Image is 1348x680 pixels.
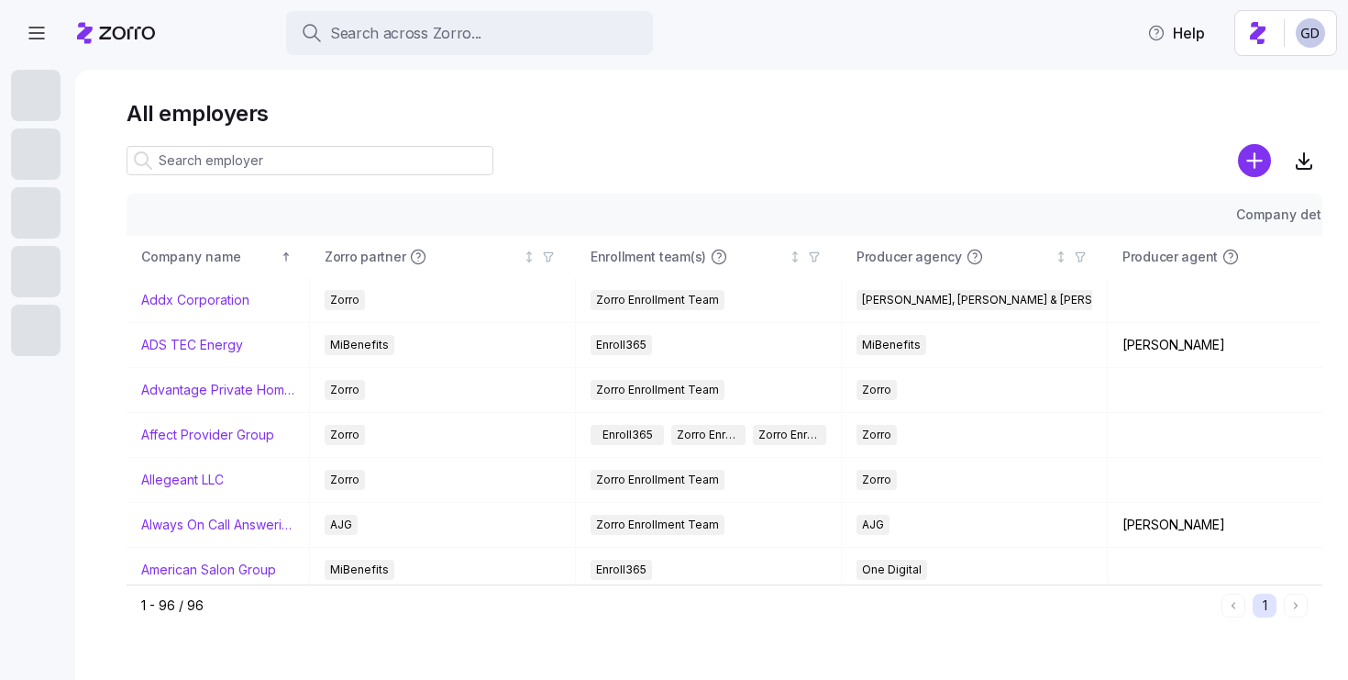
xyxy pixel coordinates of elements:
div: Not sorted [1055,251,1067,263]
svg: add icon [1238,144,1271,177]
span: Producer agent [1122,248,1218,266]
span: Zorro Enrollment Experts [758,425,821,445]
a: Affect Provider Group [141,426,274,444]
span: One Digital [862,560,922,580]
th: Producer agencyNot sorted [842,236,1108,278]
a: Advantage Private Home Care [141,381,294,399]
img: 68a7f73c8a3f673b81c40441e24bb121 [1296,18,1325,48]
th: Enrollment team(s)Not sorted [576,236,842,278]
span: Zorro Enrollment Team [596,380,719,400]
span: Zorro partner [325,248,405,266]
span: Zorro Enrollment Team [677,425,739,445]
span: Zorro [862,425,891,445]
span: Enroll365 [602,425,653,445]
span: Help [1147,22,1205,44]
a: Allegeant LLC [141,471,224,489]
span: Zorro [862,470,891,490]
span: Zorro Enrollment Team [596,290,719,310]
a: American Salon Group [141,561,276,579]
th: Company nameSorted ascending [127,236,310,278]
div: Company name [141,247,277,267]
th: Zorro partnerNot sorted [310,236,576,278]
div: Not sorted [789,251,801,263]
input: Search employer [127,146,493,175]
span: Zorro [330,425,359,445]
button: Help [1133,15,1220,51]
span: Zorro [330,290,359,310]
span: Zorro [862,380,891,400]
span: Enroll365 [596,560,646,580]
span: Zorro Enrollment Team [596,515,719,535]
span: MiBenefits [330,560,389,580]
span: [PERSON_NAME], [PERSON_NAME] & [PERSON_NAME] [862,290,1150,310]
div: Sorted ascending [280,251,293,263]
span: MiBenefits [330,335,389,355]
h1: All employers [127,99,1322,128]
button: Search across Zorro... [286,11,653,55]
span: Producer agency [856,248,962,266]
span: Zorro [330,470,359,490]
a: Addx Corporation [141,291,249,309]
span: AJG [862,515,884,535]
button: 1 [1253,594,1276,618]
span: AJG [330,515,352,535]
div: Not sorted [1320,251,1333,263]
span: MiBenefits [862,335,921,355]
div: Not sorted [523,251,536,263]
button: Next page [1284,594,1308,618]
span: Zorro [330,380,359,400]
a: ADS TEC Energy [141,336,243,354]
span: Enroll365 [596,335,646,355]
span: Enrollment team(s) [591,248,706,266]
span: Search across Zorro... [330,22,481,45]
button: Previous page [1221,594,1245,618]
a: Always On Call Answering Service [141,516,294,534]
div: 1 - 96 / 96 [141,596,1214,615]
span: Zorro Enrollment Team [596,470,719,490]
